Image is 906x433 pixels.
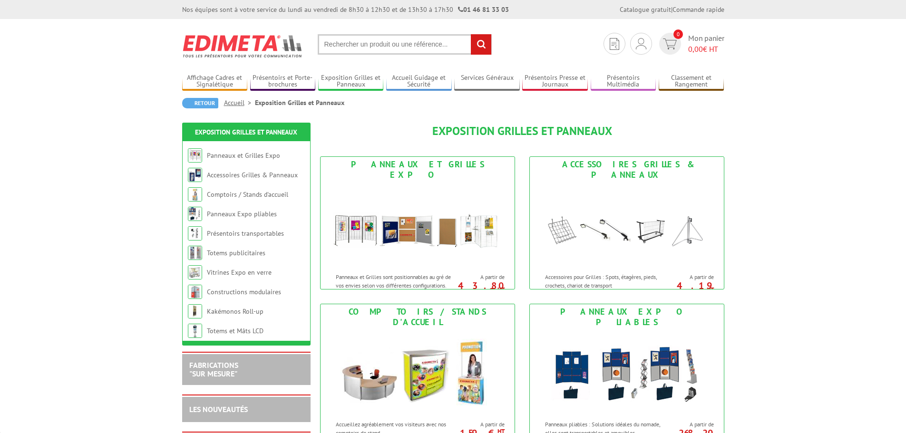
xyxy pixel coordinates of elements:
li: Exposition Grilles et Panneaux [255,98,344,107]
div: | [620,5,724,14]
a: LES NOUVEAUTÉS [189,404,248,414]
a: Catalogue gratuit [620,5,671,14]
a: Totems publicitaires [207,249,265,257]
img: Panneaux et Grilles Expo [188,148,202,163]
h1: Exposition Grilles et Panneaux [320,125,724,137]
img: Accessoires Grilles & Panneaux [539,183,715,268]
img: devis rapide [663,38,677,49]
span: A partir de [456,421,505,428]
span: A partir de [665,273,714,281]
sup: HT [707,286,714,294]
div: Panneaux et Grilles Expo [323,159,512,180]
div: Comptoirs / Stands d'accueil [323,307,512,327]
p: Accessoires pour Grilles : Spots, étagères, pieds, crochets, chariot de transport [545,273,663,289]
img: Présentoirs transportables [188,226,202,241]
span: A partir de [456,273,505,281]
img: Constructions modulaires [188,285,202,299]
a: Exposition Grilles et Panneaux [195,128,297,136]
img: Panneaux et Grilles Expo [330,183,506,268]
a: Accessoires Grilles & Panneaux [207,171,298,179]
strong: 01 46 81 33 03 [458,5,509,14]
div: Nos équipes sont à votre service du lundi au vendredi de 8h30 à 12h30 et de 13h30 à 17h30 [182,5,509,14]
a: Présentoirs Presse et Journaux [522,74,588,89]
sup: HT [497,286,505,294]
div: Accessoires Grilles & Panneaux [532,159,721,180]
a: Constructions modulaires [207,288,281,296]
a: Services Généraux [454,74,520,89]
a: Commande rapide [672,5,724,14]
span: € HT [688,44,724,55]
a: Présentoirs et Porte-brochures [250,74,316,89]
a: Vitrines Expo en verre [207,268,272,277]
a: Accueil [224,98,255,107]
p: 43.80 € [451,283,505,294]
img: Edimeta [182,29,303,64]
a: Présentoirs Multimédia [591,74,656,89]
input: Rechercher un produit ou une référence... [318,34,492,55]
a: Panneaux et Grilles Expo Panneaux et Grilles Expo Panneaux et Grilles sont positionnables au gré ... [320,156,515,289]
img: devis rapide [610,38,619,50]
a: Accessoires Grilles & Panneaux Accessoires Grilles & Panneaux Accessoires pour Grilles : Spots, é... [529,156,724,289]
img: Totems et Mâts LCD [188,324,202,338]
img: Panneaux Expo pliables [539,330,715,415]
a: Panneaux Expo pliables [207,210,277,218]
img: Accessoires Grilles & Panneaux [188,168,202,182]
span: 0 [673,29,683,39]
img: Totems publicitaires [188,246,202,260]
img: Panneaux Expo pliables [188,207,202,221]
a: Présentoirs transportables [207,229,284,238]
a: Kakémonos Roll-up [207,307,263,316]
div: Panneaux Expo pliables [532,307,721,327]
a: Panneaux et Grilles Expo [207,151,280,160]
img: Kakémonos Roll-up [188,304,202,318]
input: rechercher [471,34,491,55]
a: devis rapide 0 Mon panier 0,00€ HT [657,33,724,55]
a: Exposition Grilles et Panneaux [318,74,384,89]
a: Classement et Rangement [659,74,724,89]
p: Panneaux et Grilles sont positionnables au gré de vos envies selon vos différentes configurations. [336,273,454,289]
a: Affichage Cadres et Signalétique [182,74,248,89]
a: Accueil Guidage et Sécurité [386,74,452,89]
a: Totems et Mâts LCD [207,327,263,335]
a: Comptoirs / Stands d'accueil [207,190,288,199]
img: devis rapide [636,38,646,49]
img: Vitrines Expo en verre [188,265,202,279]
span: 0,00 [688,44,703,54]
span: Mon panier [688,33,724,55]
p: 4.19 € [661,283,714,294]
a: Retour [182,98,218,108]
a: FABRICATIONS"Sur Mesure" [189,360,238,378]
img: Comptoirs / Stands d'accueil [188,187,202,202]
img: Comptoirs / Stands d'accueil [330,330,506,415]
span: A partir de [665,421,714,428]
